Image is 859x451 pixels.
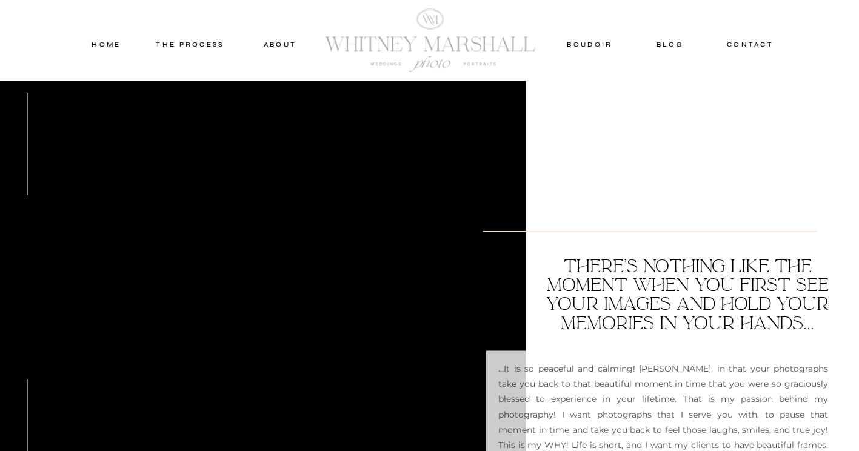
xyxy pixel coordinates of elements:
a: THE PROCESS [154,39,227,50]
a: blog [644,39,697,50]
a: boudoir [566,39,615,50]
a: contact [722,39,779,50]
h3: there's nothing like the moment when you first see your images and hold your memories in your han... [540,256,835,333]
a: home [81,39,133,50]
a: about [250,39,310,50]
